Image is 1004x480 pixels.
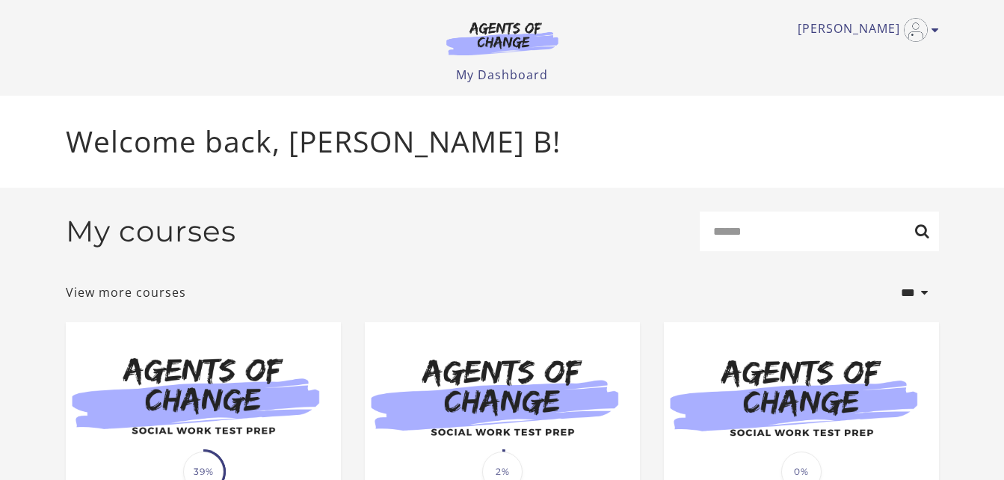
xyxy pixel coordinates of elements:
[66,283,186,301] a: View more courses
[431,21,574,55] img: Agents of Change Logo
[456,67,548,83] a: My Dashboard
[798,18,931,42] a: Toggle menu
[66,120,939,164] p: Welcome back, [PERSON_NAME] B!
[66,214,236,249] h2: My courses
